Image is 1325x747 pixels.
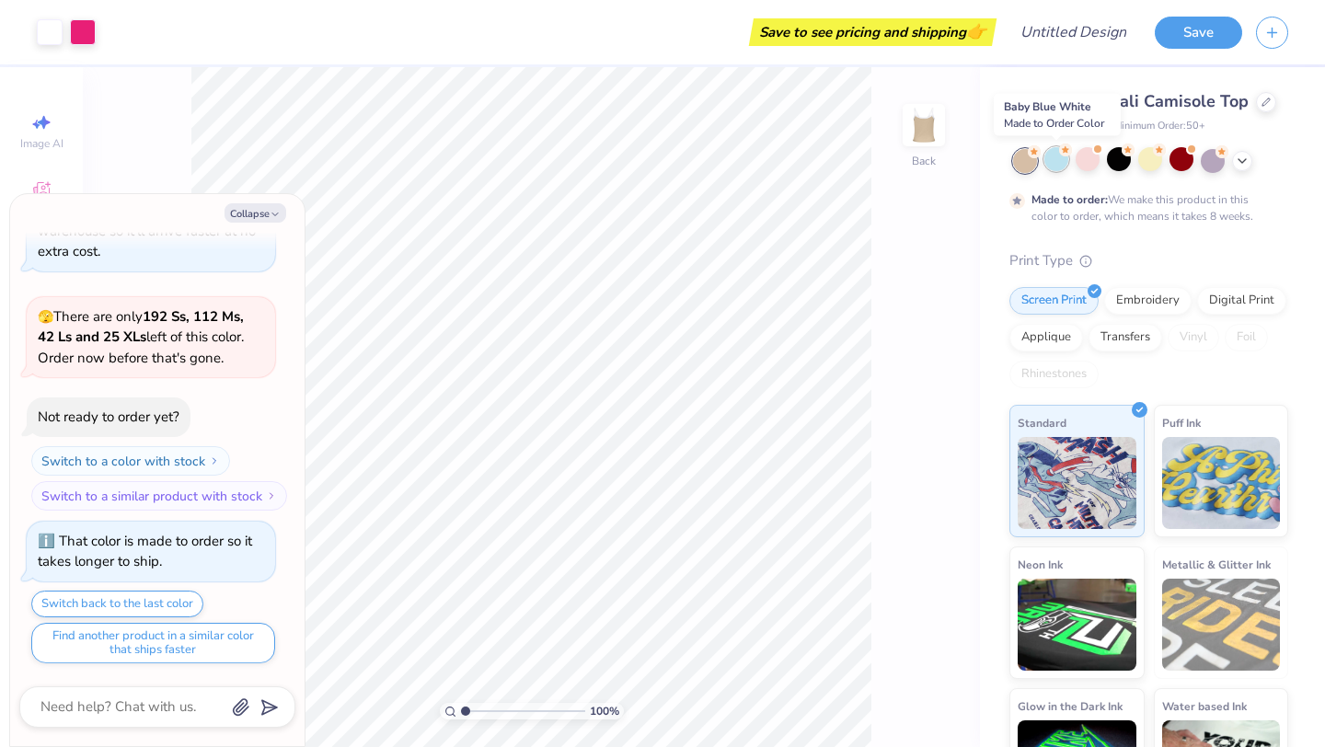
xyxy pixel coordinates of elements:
span: Image AI [20,136,63,151]
div: Transfers [1089,324,1162,351]
span: Fresh Prints Cali Camisole Top [1009,90,1249,112]
button: Switch back to the last color [31,591,203,617]
span: Neon Ink [1018,555,1063,574]
span: 🫣 [38,308,53,326]
span: Puff Ink [1162,413,1201,432]
button: Switch to a color with stock [31,446,230,476]
span: Water based Ink [1162,696,1247,716]
div: Embroidery [1104,287,1192,315]
div: Foil [1225,324,1268,351]
div: Rhinestones [1009,361,1099,388]
img: Switch to a color with stock [209,455,220,466]
input: Untitled Design [1006,14,1141,51]
span: There are only left of this color. Order now before that's gone. [38,307,244,367]
span: Glow in the Dark Ink [1018,696,1123,716]
span: Made to Order Color [1004,116,1104,131]
img: Neon Ink [1018,579,1136,671]
div: We make this product in this color to order, which means it takes 8 weeks. [1031,191,1258,224]
div: Save to see pricing and shipping [754,18,992,46]
div: Back [912,153,936,169]
img: Switch to a similar product with stock [266,490,277,501]
div: Digital Print [1197,287,1286,315]
button: Collapse [225,203,286,223]
span: 👉 [966,20,986,42]
span: Standard [1018,413,1066,432]
div: Screen Print [1009,287,1099,315]
button: Switch to a similar product with stock [31,481,287,511]
span: Metallic & Glitter Ink [1162,555,1271,574]
div: Applique [1009,324,1083,351]
div: Print Type [1009,250,1288,271]
span: 100 % [590,703,619,719]
img: Metallic & Glitter Ink [1162,579,1281,671]
div: Baby Blue White [994,94,1121,136]
div: That color is made to order so it takes longer to ship. [38,532,252,571]
img: Back [905,107,942,144]
strong: Made to order: [1031,192,1108,207]
img: Standard [1018,437,1136,529]
img: Puff Ink [1162,437,1281,529]
div: Vinyl [1168,324,1219,351]
span: Minimum Order: 50 + [1113,119,1205,134]
button: Save [1155,17,1242,49]
div: Not ready to order yet? [38,408,179,426]
button: Find another product in a similar color that ships faster [31,623,275,663]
